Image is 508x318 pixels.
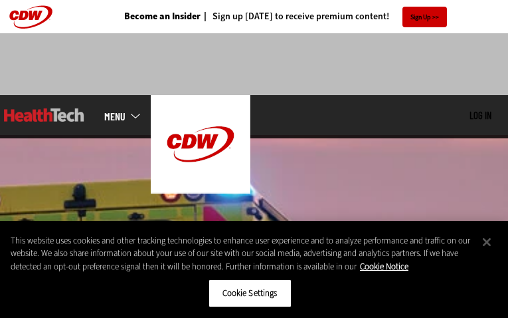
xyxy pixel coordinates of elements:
a: mobile-menu [104,111,151,122]
a: Log in [469,109,491,121]
a: Sign Up [402,7,447,27]
a: Become an Insider [124,12,201,21]
img: Home [151,95,250,194]
div: User menu [469,110,491,122]
div: This website uses cookies and other tracking technologies to enhance user experience and to analy... [11,234,472,273]
a: Sign up [DATE] to receive premium content! [201,12,389,21]
a: CDW [151,183,250,197]
button: Close [472,228,501,257]
img: Home [4,108,84,122]
a: More information about your privacy [360,261,408,272]
button: Cookie Settings [209,279,292,307]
